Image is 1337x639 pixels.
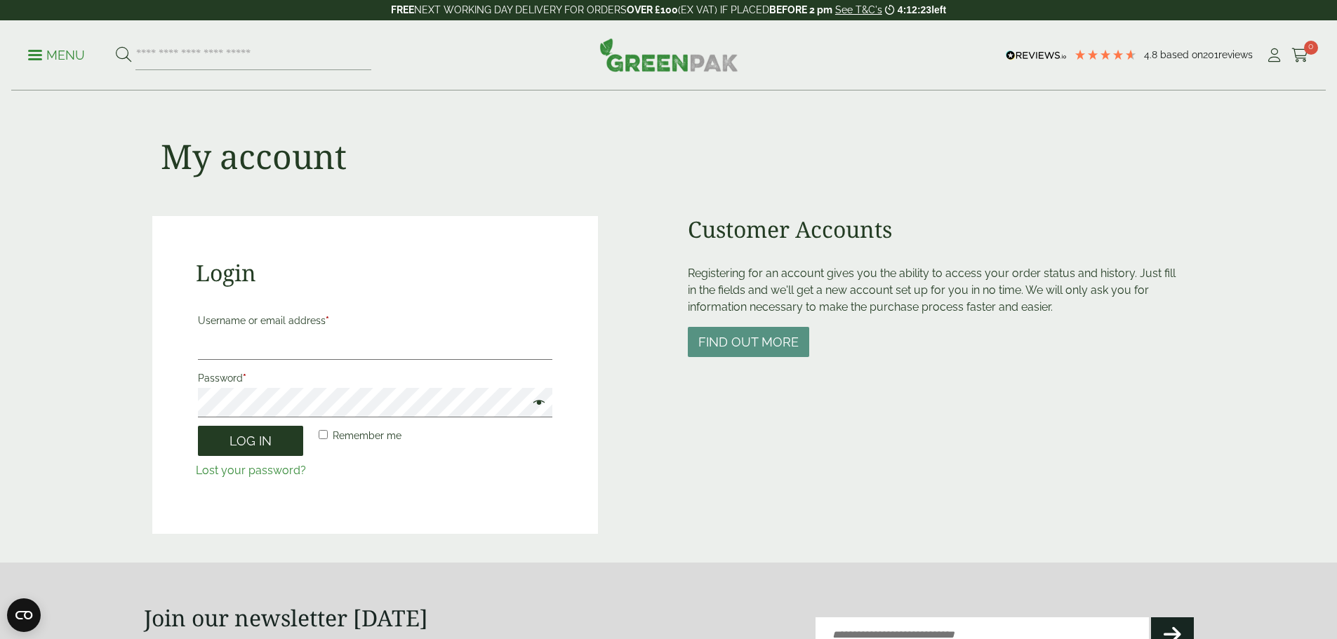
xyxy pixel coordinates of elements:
[1074,48,1137,61] div: 4.79 Stars
[835,4,882,15] a: See T&C's
[898,4,931,15] span: 4:12:23
[1304,41,1318,55] span: 0
[28,47,85,61] a: Menu
[144,603,428,633] strong: Join our newsletter [DATE]
[198,426,303,456] button: Log in
[391,4,414,15] strong: FREE
[1291,48,1309,62] i: Cart
[599,38,738,72] img: GreenPak Supplies
[1291,45,1309,66] a: 0
[333,430,401,441] span: Remember me
[688,336,809,349] a: Find out more
[688,216,1185,243] h2: Customer Accounts
[1144,49,1160,60] span: 4.8
[319,430,328,439] input: Remember me
[1218,49,1253,60] span: reviews
[769,4,832,15] strong: BEFORE 2 pm
[196,260,554,286] h2: Login
[688,327,809,357] button: Find out more
[1006,51,1067,60] img: REVIEWS.io
[688,265,1185,316] p: Registering for an account gives you the ability to access your order status and history. Just fi...
[627,4,678,15] strong: OVER £100
[7,598,41,632] button: Open CMP widget
[161,136,347,177] h1: My account
[198,311,552,330] label: Username or email address
[198,368,552,388] label: Password
[196,464,306,477] a: Lost your password?
[28,47,85,64] p: Menu
[1265,48,1283,62] i: My Account
[1160,49,1203,60] span: Based on
[1203,49,1218,60] span: 201
[931,4,946,15] span: left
